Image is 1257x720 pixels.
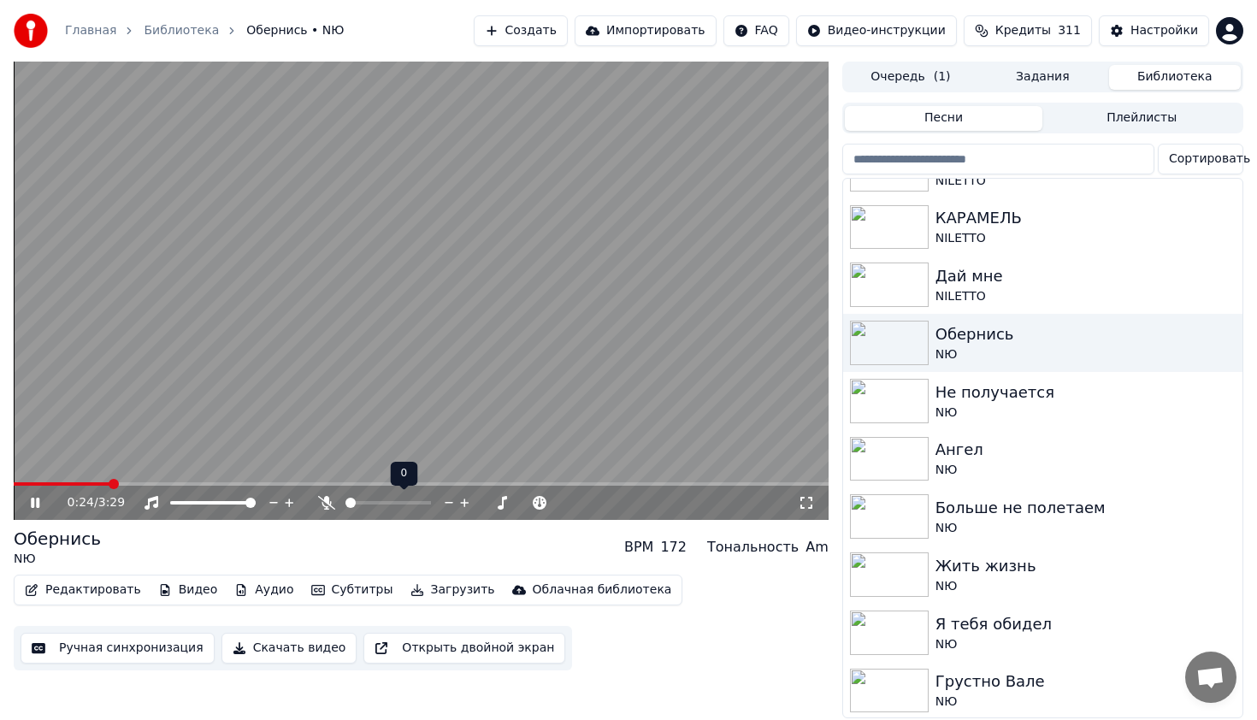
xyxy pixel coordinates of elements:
[796,15,957,46] button: Видео-инструкции
[68,494,109,511] div: /
[246,22,344,39] span: Обернись • NЮ
[14,551,101,568] div: NЮ
[660,537,687,558] div: 172
[151,578,225,602] button: Видео
[935,693,1236,711] div: NЮ
[935,173,1236,190] div: NILETTO
[65,22,116,39] a: Главная
[977,65,1108,90] button: Задания
[575,15,717,46] button: Импортировать
[995,22,1051,39] span: Кредиты
[935,670,1236,693] div: Грустно Вале
[935,554,1236,578] div: Жить жизнь
[935,462,1236,479] div: NЮ
[304,578,400,602] button: Субтитры
[68,494,94,511] span: 0:24
[707,537,799,558] div: Тональность
[935,438,1236,462] div: Ангел
[1099,15,1209,46] button: Настройки
[474,15,568,46] button: Создать
[98,494,125,511] span: 3:29
[391,462,418,486] div: 0
[723,15,789,46] button: FAQ
[935,264,1236,288] div: Дай мне
[1169,150,1250,168] span: Сортировать
[935,636,1236,653] div: NЮ
[21,633,215,664] button: Ручная синхронизация
[1185,652,1236,703] a: Открытый чат
[14,14,48,48] img: youka
[845,106,1043,131] button: Песни
[845,65,977,90] button: Очередь
[144,22,219,39] a: Библиотека
[934,68,951,86] span: ( 1 )
[935,496,1236,520] div: Больше не полетаем
[221,633,357,664] button: Скачать видео
[806,537,829,558] div: Am
[935,206,1236,230] div: КАРАМЕЛЬ
[14,527,101,551] div: Обернись
[935,381,1236,404] div: Не получается
[935,578,1236,595] div: NЮ
[935,612,1236,636] div: Я тебя обидел
[935,230,1236,247] div: NILETTO
[624,537,653,558] div: BPM
[1109,65,1241,90] button: Библиотека
[1130,22,1198,39] div: Настройки
[935,288,1236,305] div: NILETTO
[65,22,344,39] nav: breadcrumb
[935,520,1236,537] div: NЮ
[363,633,565,664] button: Открыть двойной экран
[18,578,148,602] button: Редактировать
[227,578,300,602] button: Аудио
[964,15,1092,46] button: Кредиты311
[533,581,672,599] div: Облачная библиотека
[935,322,1236,346] div: Обернись
[935,404,1236,422] div: NЮ
[935,346,1236,363] div: NЮ
[1042,106,1241,131] button: Плейлисты
[1058,22,1081,39] span: 311
[404,578,502,602] button: Загрузить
